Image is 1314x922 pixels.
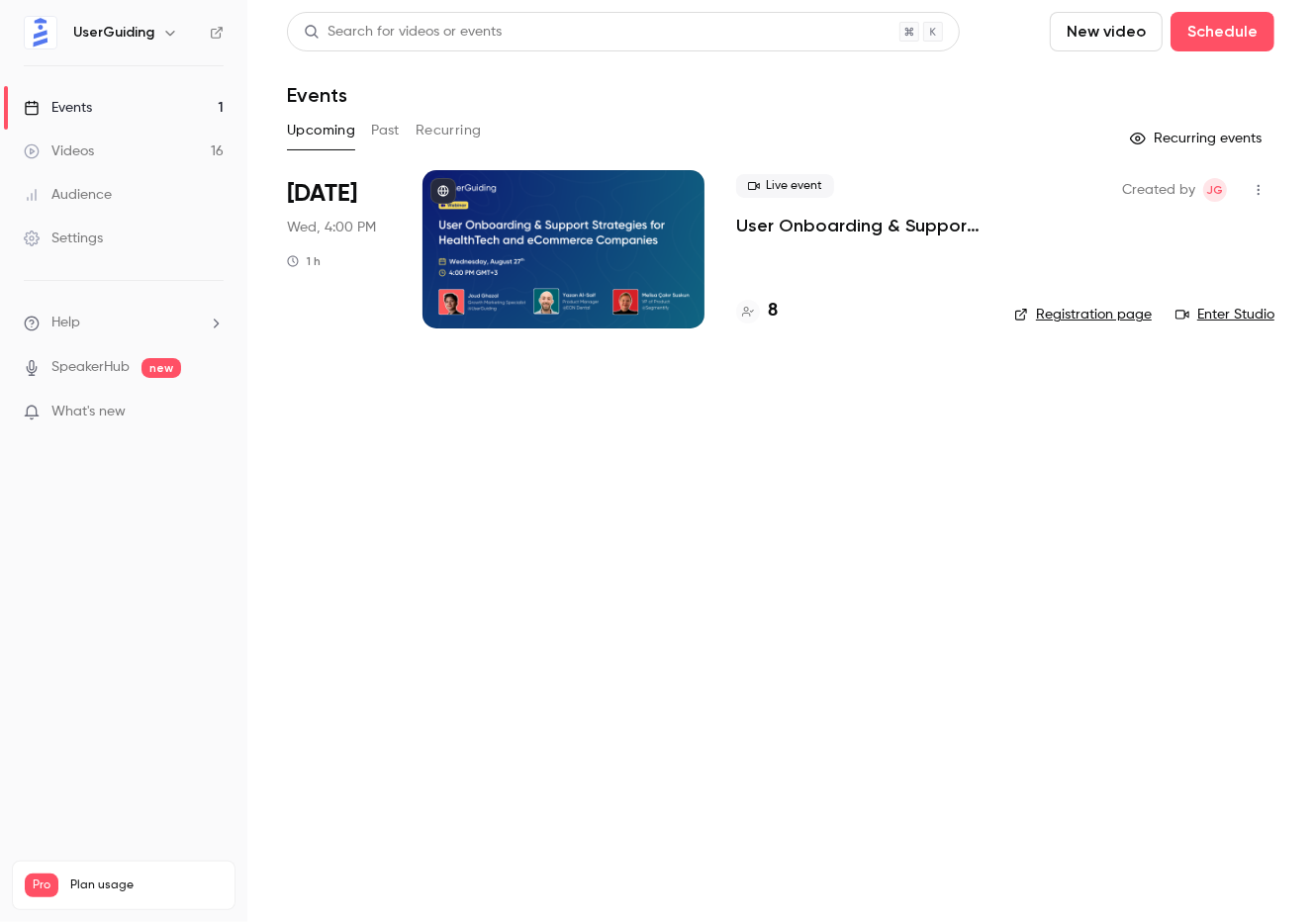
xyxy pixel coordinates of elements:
[51,313,80,333] span: Help
[73,23,154,43] h6: UserGuiding
[287,218,376,237] span: Wed, 4:00 PM
[371,115,400,146] button: Past
[1207,178,1224,202] span: JG
[304,22,502,43] div: Search for videos or events
[736,214,983,237] a: User Onboarding & Support Strategies for HealthTech and eCommerce Companies
[1175,305,1274,324] a: Enter Studio
[51,357,130,378] a: SpeakerHub
[736,174,834,198] span: Live event
[141,358,181,378] span: new
[24,141,94,161] div: Videos
[416,115,482,146] button: Recurring
[25,874,58,897] span: Pro
[736,298,778,324] a: 8
[25,17,56,48] img: UserGuiding
[287,83,347,107] h1: Events
[287,170,391,328] div: Aug 27 Wed, 4:00 PM (Europe/Istanbul)
[1121,123,1274,154] button: Recurring events
[1171,12,1274,51] button: Schedule
[287,115,355,146] button: Upcoming
[1050,12,1163,51] button: New video
[24,185,112,205] div: Audience
[1014,305,1152,324] a: Registration page
[24,229,103,248] div: Settings
[1203,178,1227,202] span: Joud Ghazal
[24,98,92,118] div: Events
[287,178,357,210] span: [DATE]
[1122,178,1195,202] span: Created by
[51,402,126,422] span: What's new
[768,298,778,324] h4: 8
[24,313,224,333] li: help-dropdown-opener
[200,404,224,421] iframe: Noticeable Trigger
[287,253,321,269] div: 1 h
[70,877,223,893] span: Plan usage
